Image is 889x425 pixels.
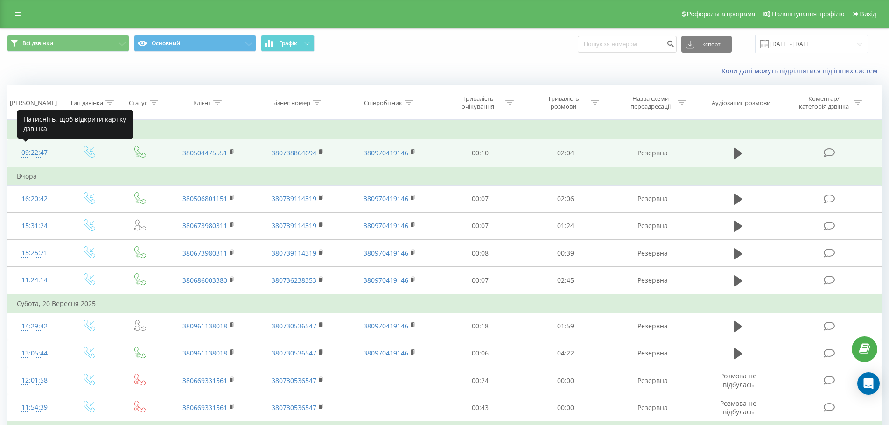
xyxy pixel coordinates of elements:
[681,36,732,53] button: Експорт
[523,212,609,239] td: 01:24
[523,240,609,267] td: 00:39
[129,99,147,107] div: Статус
[7,167,882,186] td: Вчора
[17,190,53,208] div: 16:20:42
[17,317,53,335] div: 14:29:42
[7,121,882,139] td: Сьогодні
[523,313,609,340] td: 01:59
[272,99,310,107] div: Бізнес номер
[364,276,408,285] a: 380970419146
[182,276,227,285] a: 380686003380
[720,371,756,389] span: Розмова не відбулась
[608,394,697,422] td: Резервна
[182,376,227,385] a: 380669331561
[608,313,697,340] td: Резервна
[453,95,503,111] div: Тривалість очікування
[364,249,408,258] a: 380970419146
[608,367,697,394] td: Резервна
[272,376,316,385] a: 380730536547
[17,144,53,162] div: 09:22:47
[10,99,57,107] div: [PERSON_NAME]
[70,99,103,107] div: Тип дзвінка
[523,394,609,422] td: 00:00
[193,99,211,107] div: Клієнт
[272,403,316,412] a: 380730536547
[523,367,609,394] td: 00:00
[523,139,609,167] td: 02:04
[17,271,53,289] div: 11:24:14
[182,194,227,203] a: 380506801151
[608,212,697,239] td: Резервна
[438,367,523,394] td: 00:24
[7,294,882,313] td: Субота, 20 Вересня 2025
[182,321,227,330] a: 380961138018
[608,240,697,267] td: Резервна
[272,249,316,258] a: 380739114319
[7,35,129,52] button: Всі дзвінки
[272,276,316,285] a: 380736238353
[721,66,882,75] a: Коли дані можуть відрізнятися вiд інших систем
[364,194,408,203] a: 380970419146
[17,217,53,235] div: 15:31:24
[771,10,844,18] span: Налаштування профілю
[720,399,756,416] span: Розмова не відбулась
[182,249,227,258] a: 380673980311
[438,185,523,212] td: 00:07
[17,371,53,390] div: 12:01:58
[687,10,756,18] span: Реферальна програма
[364,148,408,157] a: 380970419146
[578,36,677,53] input: Пошук за номером
[438,267,523,294] td: 00:07
[364,348,408,357] a: 380970419146
[857,372,880,395] div: Open Intercom Messenger
[22,40,53,47] span: Всі дзвінки
[182,348,227,357] a: 380961138018
[364,221,408,230] a: 380970419146
[364,321,408,330] a: 380970419146
[272,321,316,330] a: 380730536547
[438,139,523,167] td: 00:10
[523,185,609,212] td: 02:06
[523,340,609,367] td: 04:22
[17,344,53,362] div: 13:05:44
[17,244,53,262] div: 15:25:21
[712,99,770,107] div: Аудіозапис розмови
[272,194,316,203] a: 380739114319
[182,148,227,157] a: 380504475551
[438,394,523,422] td: 00:43
[272,148,316,157] a: 380738864694
[182,403,227,412] a: 380669331561
[182,221,227,230] a: 380673980311
[364,99,402,107] div: Співробітник
[438,313,523,340] td: 00:18
[625,95,675,111] div: Назва схеми переадресації
[272,221,316,230] a: 380739114319
[608,267,697,294] td: Резервна
[608,139,697,167] td: Резервна
[860,10,876,18] span: Вихід
[17,398,53,417] div: 11:54:39
[797,95,851,111] div: Коментар/категорія дзвінка
[272,348,316,357] a: 380730536547
[438,340,523,367] td: 00:06
[438,212,523,239] td: 00:07
[438,240,523,267] td: 00:08
[523,267,609,294] td: 02:45
[17,110,133,139] div: Натисніть, щоб відкрити картку дзвінка
[608,185,697,212] td: Резервна
[539,95,588,111] div: Тривалість розмови
[279,40,297,47] span: Графік
[261,35,315,52] button: Графік
[134,35,256,52] button: Основний
[608,340,697,367] td: Резервна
